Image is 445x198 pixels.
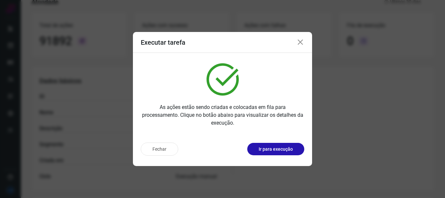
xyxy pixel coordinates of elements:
[141,103,304,127] p: As ações estão sendo criadas e colocadas em fila para processamento. Clique no botão abaixo para ...
[259,146,293,153] p: Ir para execução
[247,143,304,155] button: Ir para execução
[141,143,178,156] button: Fechar
[207,63,239,96] img: verified.svg
[141,38,185,46] h3: Executar tarefa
